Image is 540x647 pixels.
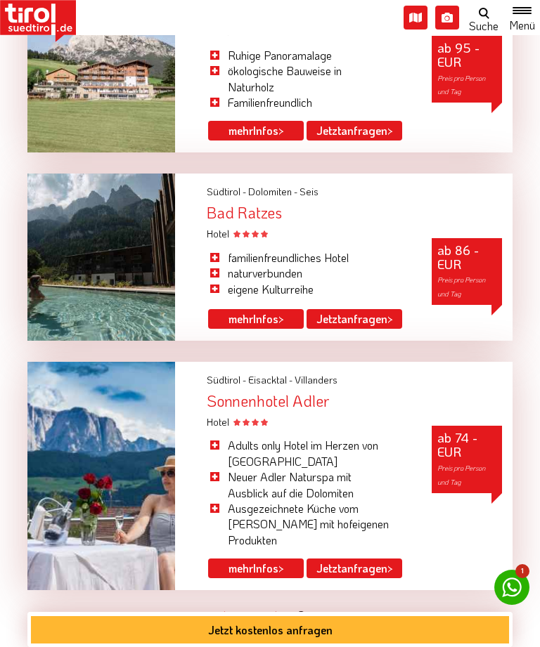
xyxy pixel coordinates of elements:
[208,558,304,578] a: mehrInfos>
[207,501,390,548] li: Ausgezeichnete Küche vom [PERSON_NAME] mit hofeigenen Produkten
[285,608,289,623] a: 1
[229,311,253,326] span: mehr
[229,123,253,138] span: mehr
[278,561,284,575] span: >
[404,6,427,30] i: Karte öffnen
[207,48,390,63] li: Ruhige Panoramalage
[208,121,304,140] a: mehrInfos>
[504,4,540,31] button: Toggle navigation
[207,63,390,95] li: ökologische Bauweise in Naturholz
[316,561,341,575] span: Jetzt
[207,469,390,501] li: Neuer Adler Naturspa mit Ausblick auf die Dolomiten
[307,558,402,578] a: Jetztanfragen>
[208,309,304,329] a: mehrInfos>
[234,608,277,623] a: nächste |
[31,616,509,643] button: Jetzt kostenlos anfragen
[314,608,321,623] a: 3
[207,227,268,240] span: Hotel
[207,282,390,297] li: eigene Kulturreihe
[329,608,335,624] li: ...
[207,95,390,110] li: Familienfreundlich
[229,561,253,575] span: mehr
[387,561,393,575] span: >
[515,564,529,578] span: 1
[248,373,292,386] span: Eisacktal -
[196,204,513,221] div: Bad Ratzes
[437,275,485,299] span: Preis pro Person und Tag
[207,415,268,429] span: Hotel
[207,438,390,469] li: Adults only Hotel im Herzen von [GEOGRAPHIC_DATA]
[307,121,402,140] a: Jetztanfragen>
[432,36,502,103] div: ab 95 - EUR
[387,311,393,326] span: >
[207,373,246,386] span: Südtirol -
[435,6,459,30] i: Fotogalerie
[437,464,485,487] span: Preis pro Person und Tag
[196,393,513,410] div: Sonnenhotel Adler
[437,74,485,97] span: Preis pro Person und Tag
[387,123,393,138] span: >
[190,608,226,623] a: vorher |
[297,607,305,624] a: 2
[300,185,319,198] span: Seis
[307,309,402,329] a: Jetztanfragen>
[207,266,390,281] li: naturverbunden
[432,426,502,492] div: ab 74 - EUR
[278,123,284,138] span: >
[316,123,341,138] span: Jetzt
[316,311,341,326] span: Jetzt
[207,250,390,266] li: familienfreundliches Hotel
[248,185,297,198] span: Dolomiten -
[494,570,529,605] a: 1
[295,373,337,386] span: Villanders
[207,185,246,198] span: Südtirol -
[344,608,351,623] a: 5
[432,238,502,305] div: ab 86 - EUR
[278,311,284,326] span: >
